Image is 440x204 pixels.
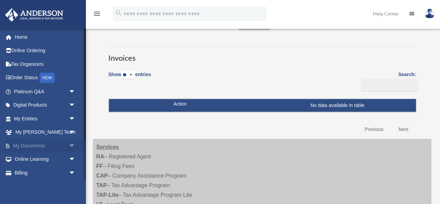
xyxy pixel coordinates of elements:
a: Online Ordering [5,44,86,58]
a: Tax Organizers [5,57,86,71]
strong: TAP-Lite [96,192,119,198]
a: My Documentsarrow_drop_down [5,139,86,153]
h3: Invoices [108,46,416,63]
a: My Entitiesarrow_drop_down [5,112,86,125]
a: Next [393,122,414,136]
a: Billingarrow_drop_down [5,166,82,180]
td: No data available in table [109,99,416,112]
i: menu [93,10,101,18]
a: menu [93,12,101,18]
label: Search: [359,70,416,92]
a: My [PERSON_NAME] Teamarrow_drop_down [5,125,86,139]
img: User Pic [425,9,435,19]
select: Showentries [121,71,135,79]
a: Online Learningarrow_drop_down [5,153,86,166]
strong: RA [96,154,104,159]
a: Digital Productsarrow_drop_down [5,98,86,112]
span: arrow_drop_down [69,112,82,126]
a: Home [5,30,86,44]
span: arrow_drop_down [69,125,82,140]
strong: CAP [96,173,108,179]
i: search [115,9,122,17]
strong: FF [96,163,103,169]
span: arrow_drop_down [69,98,82,112]
span: arrow_drop_down [69,166,82,180]
input: Search: [361,79,418,92]
a: Platinum Q&Aarrow_drop_down [5,85,86,98]
label: Show entries [108,70,151,86]
span: arrow_drop_down [69,139,82,153]
div: NEW [40,73,55,83]
strong: Services [96,144,119,150]
span: arrow_drop_down [69,153,82,167]
img: Anderson Advisors Platinum Portal [3,8,65,22]
a: Open Invoices [10,180,79,194]
a: Previous [360,122,388,136]
a: Order StatusNEW [5,71,86,85]
span: arrow_drop_down [69,85,82,99]
strong: TAP [96,182,107,188]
